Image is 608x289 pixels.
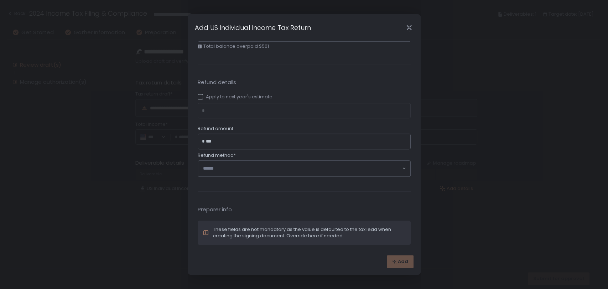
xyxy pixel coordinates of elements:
[195,23,311,32] h1: Add US Individual Income Tax Return
[198,125,233,132] span: Refund amount
[198,161,410,176] div: Search for option
[198,152,236,159] span: Refund method*
[203,43,269,50] span: Total balance overpaid $501
[198,206,411,214] span: Preparer info
[203,165,402,172] input: Search for option
[213,226,405,239] div: These fields are not mandatory as the value is defaulted to the tax lead when creating the signin...
[398,24,421,32] div: Close
[198,78,411,87] span: Refund details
